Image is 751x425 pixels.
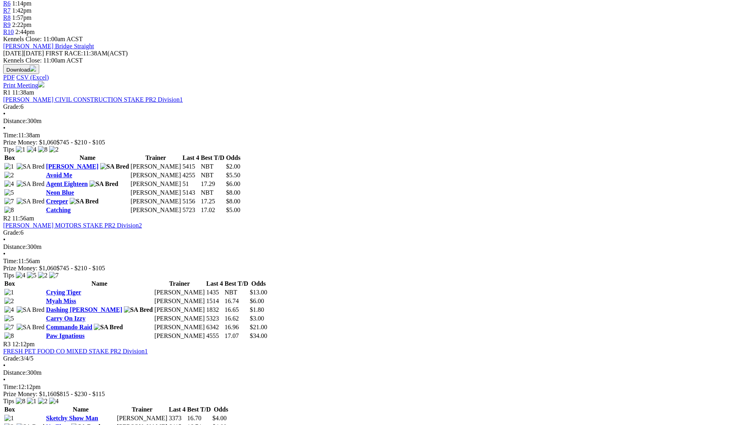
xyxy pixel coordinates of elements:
td: [PERSON_NAME] [130,206,181,214]
th: Best T/D [187,406,211,414]
td: [PERSON_NAME] [154,306,205,314]
span: Distance: [3,369,27,376]
td: 1832 [206,306,223,314]
img: SA Bred [124,306,153,313]
img: 8 [16,398,25,405]
a: [PERSON_NAME] MOTORS STAKE PR2 Division2 [3,222,142,229]
a: R9 [3,21,11,28]
img: SA Bred [17,163,45,170]
img: SA Bred [89,180,118,188]
div: 6 [3,229,748,236]
img: SA Bred [70,198,99,205]
span: Tips [3,272,14,279]
span: • [3,362,6,369]
th: Last 4 [206,280,223,288]
td: 16.65 [224,306,249,314]
a: R8 [3,14,11,21]
img: 7 [4,324,14,331]
img: 4 [4,306,14,313]
div: 12:12pm [3,383,748,391]
span: Time: [3,132,18,139]
span: $6.00 [250,298,264,304]
img: SA Bred [17,324,45,331]
div: 6 [3,103,748,110]
td: [PERSON_NAME] [130,163,181,171]
td: [PERSON_NAME] [154,315,205,323]
img: 7 [4,198,14,205]
div: Download [3,74,748,81]
img: 4 [16,272,25,279]
img: 1 [16,146,25,153]
a: R10 [3,28,14,35]
img: 8 [4,332,14,340]
span: R1 [3,89,11,96]
img: 8 [4,207,14,214]
td: 17.07 [224,332,249,340]
a: R7 [3,7,11,14]
img: download.svg [30,65,36,72]
span: $815 - $230 - $115 [57,391,105,397]
div: Prize Money: $1,060 [3,265,748,272]
a: FRESH PET FOOD CO MIXED STAKE PR2 Division1 [3,348,148,355]
td: 5156 [182,197,200,205]
a: CSV (Excel) [16,74,49,81]
td: 16.74 [224,297,249,305]
span: Distance: [3,243,27,250]
img: 1 [4,415,14,422]
span: • [3,376,6,383]
td: 16.62 [224,315,249,323]
span: $3.00 [250,315,264,322]
td: 16.70 [187,414,211,422]
a: Print Meeting [3,82,44,89]
td: [PERSON_NAME] [154,297,205,305]
div: 300m [3,118,748,125]
th: Name [46,406,116,414]
td: 17.25 [200,197,225,205]
th: Odds [212,406,230,414]
th: Best T/D [200,154,225,162]
td: NBT [200,163,225,171]
div: Kennels Close: 11:00am ACST [3,57,748,64]
span: $8.00 [226,198,240,205]
td: 6342 [206,323,223,331]
div: Prize Money: $1,060 [3,139,748,146]
td: NBT [200,189,225,197]
a: Creeper [46,198,68,205]
th: Last 4 [168,406,186,414]
span: [DATE] [3,50,44,57]
a: Paw Ignatious [46,332,84,339]
td: [PERSON_NAME] [130,197,181,205]
img: SA Bred [94,324,123,331]
img: 8 [38,146,48,153]
img: 7 [49,272,59,279]
span: 11:56am [12,215,34,222]
img: SA Bred [17,198,45,205]
span: • [3,125,6,131]
th: Trainer [154,280,205,288]
td: 5723 [182,206,200,214]
span: R2 [3,215,11,222]
a: [PERSON_NAME] [46,163,98,170]
span: $6.00 [226,180,240,187]
td: 5323 [206,315,223,323]
img: 4 [4,180,14,188]
a: Dashing [PERSON_NAME] [46,306,122,313]
span: 1:42pm [12,7,32,14]
span: $5.00 [226,207,240,213]
span: FIRST RACE: [46,50,83,57]
span: • [3,236,6,243]
a: Avoid Me [46,172,72,178]
img: printer.svg [38,81,44,87]
td: [PERSON_NAME] [116,414,167,422]
td: 1435 [206,288,223,296]
span: $8.00 [226,189,240,196]
span: $34.00 [250,332,267,339]
th: Odds [226,154,241,162]
td: 17.02 [200,206,225,214]
span: $21.00 [250,324,267,330]
td: [PERSON_NAME] [130,180,181,188]
div: 11:38am [3,132,748,139]
a: Carry On Izzy [46,315,86,322]
span: Grade: [3,103,21,110]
